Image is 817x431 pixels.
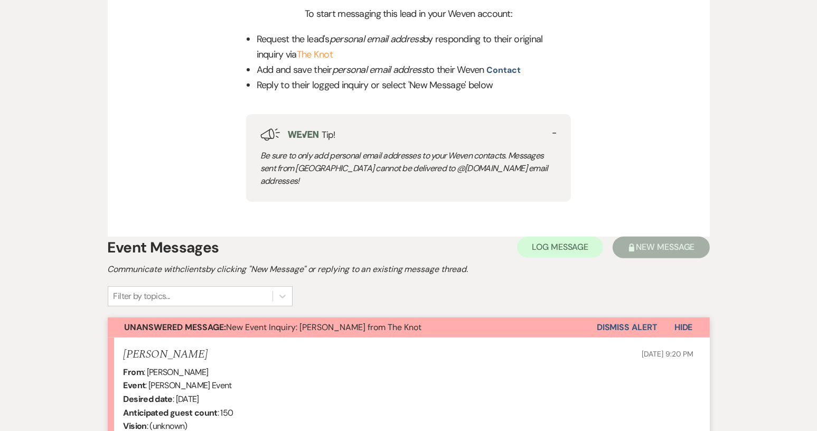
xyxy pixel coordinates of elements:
b: Event [124,380,146,391]
h5: [PERSON_NAME] [124,348,208,361]
span: Log Message [532,241,588,252]
strong: Unanswered Message: [125,322,227,333]
a: The Knot [297,48,333,61]
b: Desired date [124,393,173,405]
div: To start messaging this lead in your Weven account: [228,7,589,21]
button: Unanswered Message:New Event Inquiry: [PERSON_NAME] from The Knot [108,317,597,338]
span: [DATE] 9:20 PM [642,349,693,359]
p: Add and save their to their Weven [257,62,484,78]
b: From [124,367,144,378]
span: New Event Inquiry: [PERSON_NAME] from The Knot [125,322,422,333]
img: loud-speaker-illustration.svg [260,128,280,141]
h2: Communicate with clients by clicking "New Message" or replying to an existing message thread. [108,263,710,276]
li: Reply to their logged inquiry or select 'New Message' below [257,78,571,93]
h1: Event Messages [108,237,219,259]
b: Anticipated guest count [124,407,218,418]
em: personal email address [330,33,423,45]
span: Hide [674,322,693,333]
button: Dismiss Alert [597,317,658,338]
button: New Message [613,237,709,258]
button: contact [486,66,520,74]
span: Be sure to only add personal email addresses to your Weven contacts. Messages sent from [GEOGRAPH... [260,150,548,186]
button: Hide [658,317,710,338]
span: New Message [636,241,694,252]
button: - [552,128,557,137]
button: Log Message [517,237,603,258]
em: personal email address [332,63,426,76]
img: weven-logo-green.svg [288,131,318,138]
div: Filter by topics... [114,290,170,303]
p: Request the lead's by responding to their original inquiry via [257,32,571,62]
div: Tip! [246,114,571,202]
